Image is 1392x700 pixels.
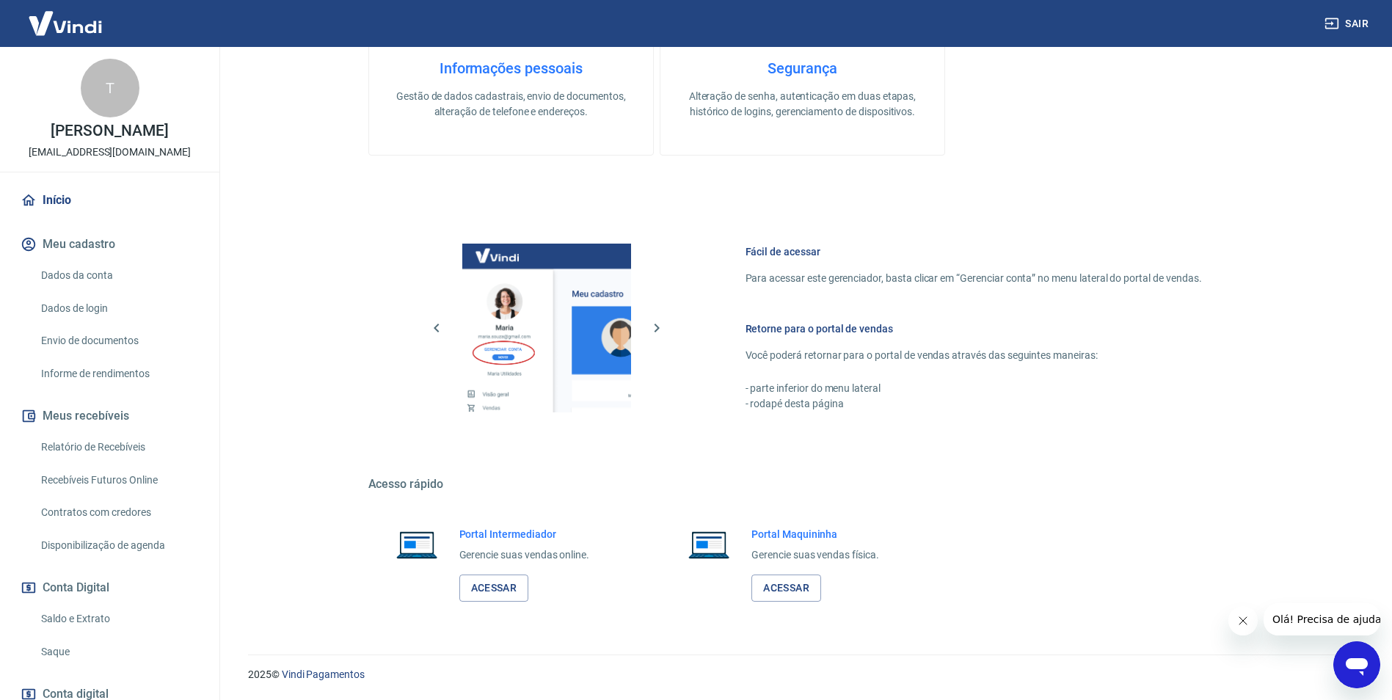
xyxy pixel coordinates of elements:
[1228,606,1258,635] iframe: Fechar mensagem
[462,244,631,412] img: Imagem da dashboard mostrando o botão de gerenciar conta na sidebar no lado esquerdo
[35,359,202,389] a: Informe de rendimentos
[81,59,139,117] div: T
[386,527,448,562] img: Imagem de um notebook aberto
[746,396,1202,412] p: - rodapé desta página
[35,604,202,634] a: Saldo e Extrato
[18,184,202,216] a: Início
[29,145,191,160] p: [EMAIL_ADDRESS][DOMAIN_NAME]
[751,547,879,563] p: Gerencie suas vendas física.
[9,10,123,22] span: Olá! Precisa de ajuda?
[746,348,1202,363] p: Você poderá retornar para o portal de vendas através das seguintes maneiras:
[678,527,740,562] img: Imagem de um notebook aberto
[248,667,1357,682] p: 2025 ©
[393,89,630,120] p: Gestão de dados cadastrais, envio de documentos, alteração de telefone e endereços.
[35,531,202,561] a: Disponibilização de agenda
[18,1,113,45] img: Vindi
[459,575,529,602] a: Acessar
[684,89,921,120] p: Alteração de senha, autenticação em duas etapas, histórico de logins, gerenciamento de dispositivos.
[18,228,202,260] button: Meu cadastro
[368,477,1237,492] h5: Acesso rápido
[35,465,202,495] a: Recebíveis Futuros Online
[35,260,202,291] a: Dados da conta
[1322,10,1374,37] button: Sair
[18,400,202,432] button: Meus recebíveis
[393,59,630,77] h4: Informações pessoais
[751,527,879,542] h6: Portal Maquininha
[35,326,202,356] a: Envio de documentos
[1333,641,1380,688] iframe: Botão para abrir a janela de mensagens
[51,123,168,139] p: [PERSON_NAME]
[35,294,202,324] a: Dados de login
[746,381,1202,396] p: - parte inferior do menu lateral
[18,572,202,604] button: Conta Digital
[1264,603,1380,635] iframe: Mensagem da empresa
[35,637,202,667] a: Saque
[751,575,821,602] a: Acessar
[35,497,202,528] a: Contratos com credores
[746,321,1202,336] h6: Retorne para o portal de vendas
[282,668,365,680] a: Vindi Pagamentos
[459,527,590,542] h6: Portal Intermediador
[684,59,921,77] h4: Segurança
[459,547,590,563] p: Gerencie suas vendas online.
[746,244,1202,259] h6: Fácil de acessar
[35,432,202,462] a: Relatório de Recebíveis
[746,271,1202,286] p: Para acessar este gerenciador, basta clicar em “Gerenciar conta” no menu lateral do portal de ven...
